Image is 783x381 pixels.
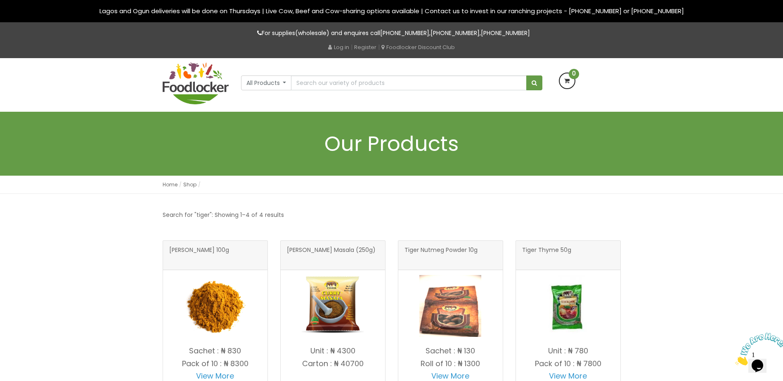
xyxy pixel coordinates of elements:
p: Pack of 10 : ₦ 8300 [163,360,267,368]
p: Unit : ₦ 4300 [281,347,385,355]
img: Tiger Curry 100g [184,275,246,337]
a: View More [549,371,587,381]
input: Search our variety of products [291,75,526,90]
span: Tiger Thyme 50g [522,247,571,263]
img: Tiger Nutmeg Powder 10g [419,275,481,337]
a: Log in [328,43,349,51]
a: Home [163,181,177,188]
p: Sachet : ₦ 830 [163,347,267,355]
img: Tiger Curry Masala (250g) [302,275,364,337]
p: Unit : ₦ 780 [516,347,620,355]
span: Tiger Nutmeg Powder 10g [405,247,478,263]
p: Roll of 10 : ₦ 1300 [398,360,503,368]
span: [PERSON_NAME] 100g [169,247,229,263]
a: View More [196,371,234,381]
a: Foodlocker Discount Club [381,43,455,51]
span: 1 [3,3,7,10]
button: All Products [241,75,292,90]
p: Sachet : ₦ 130 [398,347,503,355]
span: [PERSON_NAME] Masala (250g) [287,247,376,263]
span: | [378,43,380,51]
span: Lagos and Ogun deliveries will be done on Thursdays | Live Cow, Beef and Cow-sharing options avai... [99,7,684,15]
a: [PHONE_NUMBER] [380,29,429,37]
p: For supplies(wholesale) and enquires call , , [163,28,621,38]
a: [PHONE_NUMBER] [481,29,530,37]
a: [PHONE_NUMBER] [431,29,480,37]
img: Chat attention grabber [3,3,54,36]
img: FoodLocker [163,62,229,104]
iframe: chat widget [732,329,783,369]
span: 0 [569,69,579,79]
p: Pack of 10 : ₦ 7800 [516,360,620,368]
img: Tiger Thyme 50g [537,275,599,337]
p: Search for "tiger": Showing 1–4 of 4 results [163,210,284,220]
a: View More [431,371,469,381]
p: Carton : ₦ 40700 [281,360,385,368]
h1: Our Products [163,132,621,155]
span: | [351,43,352,51]
a: Shop [183,181,196,188]
a: Register [354,43,376,51]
